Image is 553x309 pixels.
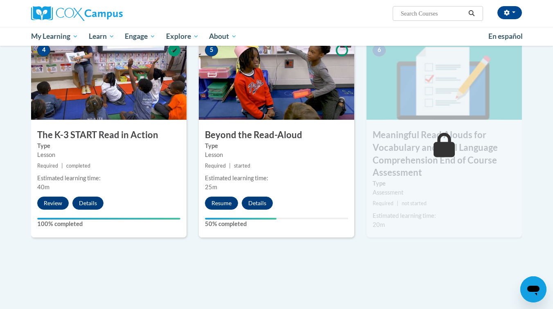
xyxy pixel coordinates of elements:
[37,218,180,219] div: Your progress
[242,197,273,210] button: Details
[373,200,393,206] span: Required
[229,163,231,169] span: |
[205,219,348,228] label: 50% completed
[397,200,398,206] span: |
[209,31,237,41] span: About
[402,200,427,206] span: not started
[205,174,348,183] div: Estimated learning time:
[37,141,180,150] label: Type
[373,44,386,56] span: 6
[373,211,516,220] div: Estimated learning time:
[72,197,103,210] button: Details
[161,27,204,46] a: Explore
[400,9,465,18] input: Search Courses
[125,31,155,41] span: Engage
[31,38,187,120] img: Course Image
[37,44,50,56] span: 4
[199,129,354,141] h3: Beyond the Read-Aloud
[166,31,199,41] span: Explore
[205,184,217,190] span: 25m
[483,28,528,45] a: En español
[366,129,522,179] h3: Meaningful Read Alouds for Vocabulary and Oral Language Comprehension End of Course Assessment
[37,150,180,159] div: Lesson
[37,184,49,190] span: 40m
[83,27,120,46] a: Learn
[205,197,238,210] button: Resume
[37,219,180,228] label: 100% completed
[89,31,115,41] span: Learn
[26,27,83,46] a: My Learning
[61,163,63,169] span: |
[31,6,187,21] a: Cox Campus
[488,32,523,40] span: En español
[373,221,385,228] span: 20m
[37,174,180,183] div: Estimated learning time:
[205,141,348,150] label: Type
[66,163,90,169] span: completed
[366,38,522,120] img: Course Image
[373,188,516,197] div: Assessment
[520,276,546,302] iframe: Button to launch messaging window
[199,38,354,120] img: Course Image
[205,218,276,219] div: Your progress
[205,150,348,159] div: Lesson
[19,27,534,46] div: Main menu
[31,129,187,141] h3: The K-3 START Read in Action
[465,9,478,18] button: Search
[31,6,123,21] img: Cox Campus
[497,6,522,19] button: Account Settings
[37,163,58,169] span: Required
[373,179,516,188] label: Type
[37,197,69,210] button: Review
[234,163,250,169] span: started
[31,31,78,41] span: My Learning
[205,163,226,169] span: Required
[205,44,218,56] span: 5
[119,27,161,46] a: Engage
[204,27,243,46] a: About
